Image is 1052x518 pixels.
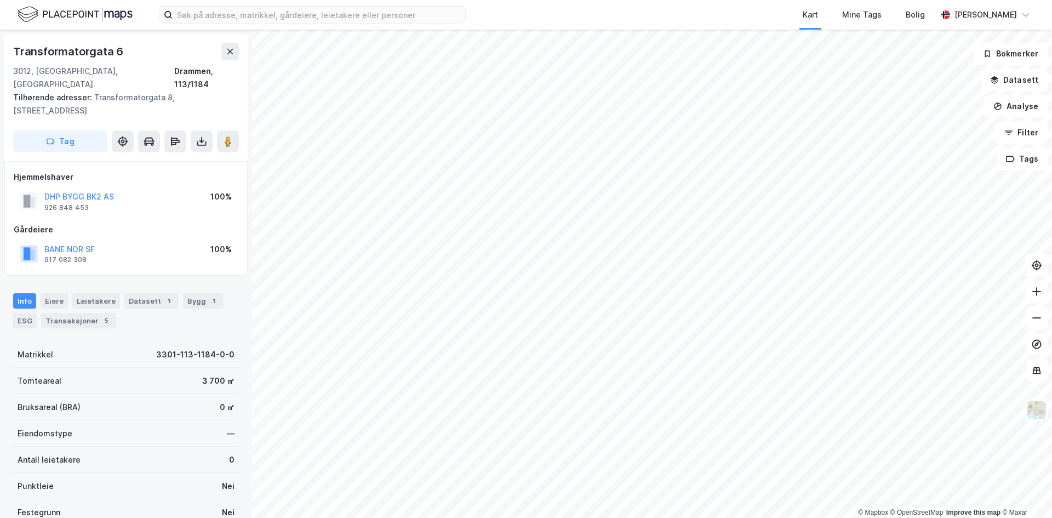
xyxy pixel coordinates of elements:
[997,465,1052,518] div: Kontrollprogram for chat
[13,313,37,328] div: ESG
[13,93,94,102] span: Tilhørende adresser:
[1026,400,1047,420] img: Z
[974,43,1048,65] button: Bokmerker
[13,65,174,91] div: 3012, [GEOGRAPHIC_DATA], [GEOGRAPHIC_DATA]
[220,401,235,414] div: 0 ㎡
[210,243,232,256] div: 100%
[14,170,238,184] div: Hjemmelshaver
[183,293,224,309] div: Bygg
[954,8,1017,21] div: [PERSON_NAME]
[229,453,235,466] div: 0
[13,43,125,60] div: Transformatorgata 6
[997,465,1052,518] iframe: Chat Widget
[18,5,133,24] img: logo.f888ab2527a4732fd821a326f86c7f29.svg
[18,401,81,414] div: Bruksareal (BRA)
[995,122,1048,144] button: Filter
[41,293,68,309] div: Eiere
[18,427,72,440] div: Eiendomstype
[173,7,465,23] input: Søk på adresse, matrikkel, gårdeiere, leietakere eller personer
[14,223,238,236] div: Gårdeiere
[18,453,81,466] div: Antall leietakere
[44,203,89,212] div: 926 848 453
[13,130,107,152] button: Tag
[18,374,61,388] div: Tomteareal
[906,8,925,21] div: Bolig
[803,8,818,21] div: Kart
[41,313,116,328] div: Transaksjoner
[13,293,36,309] div: Info
[981,69,1048,91] button: Datasett
[997,148,1048,170] button: Tags
[210,190,232,203] div: 100%
[227,427,235,440] div: —
[858,509,888,516] a: Mapbox
[984,95,1048,117] button: Analyse
[44,255,87,264] div: 917 082 308
[124,293,179,309] div: Datasett
[13,91,230,117] div: Transformatorgata 8, [STREET_ADDRESS]
[101,315,112,326] div: 5
[18,480,54,493] div: Punktleie
[890,509,944,516] a: OpenStreetMap
[72,293,120,309] div: Leietakere
[208,295,219,306] div: 1
[156,348,235,361] div: 3301-113-1184-0-0
[202,374,235,388] div: 3 700 ㎡
[222,480,235,493] div: Nei
[946,509,1000,516] a: Improve this map
[174,65,239,91] div: Drammen, 113/1184
[842,8,882,21] div: Mine Tags
[163,295,174,306] div: 1
[18,348,53,361] div: Matrikkel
